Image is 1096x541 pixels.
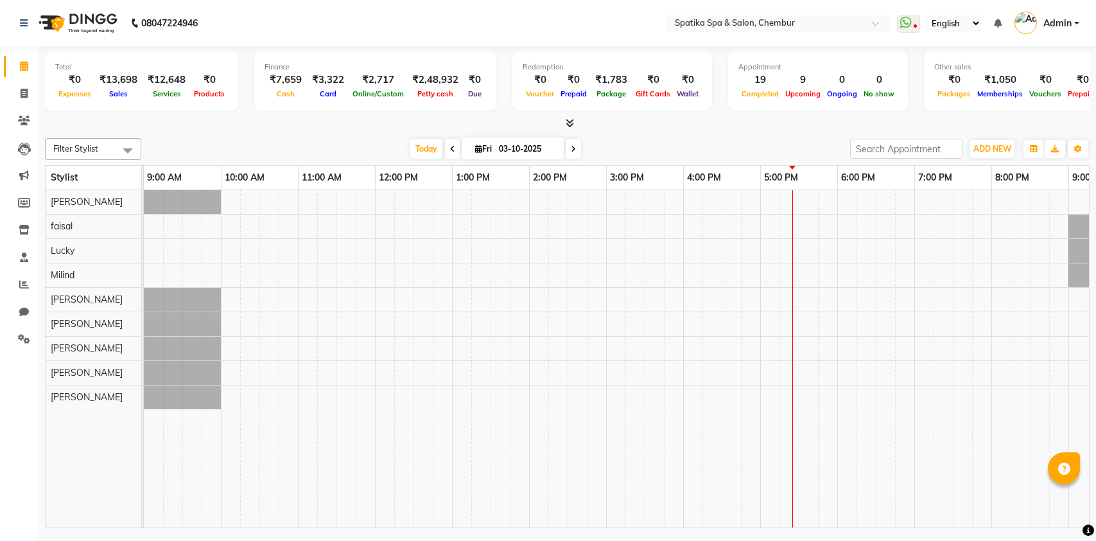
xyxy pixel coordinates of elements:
[265,73,307,87] div: ₹7,659
[265,62,486,73] div: Finance
[970,140,1014,158] button: ADD NEW
[1026,73,1065,87] div: ₹0
[51,367,123,378] span: [PERSON_NAME]
[674,73,702,87] div: ₹0
[51,245,74,256] span: Lucky
[317,89,340,98] span: Card
[523,73,557,87] div: ₹0
[51,196,123,208] span: [PERSON_NAME]
[144,168,185,187] a: 9:00 AM
[850,139,962,159] input: Search Appointment
[55,73,94,87] div: ₹0
[414,89,457,98] span: Petty cash
[191,73,228,87] div: ₹0
[838,168,878,187] a: 6:00 PM
[472,144,495,154] span: Fri
[782,89,824,98] span: Upcoming
[150,89,184,98] span: Services
[590,73,632,87] div: ₹1,783
[824,73,860,87] div: 0
[141,5,198,41] b: 08047224946
[274,89,298,98] span: Cash
[1014,12,1037,34] img: Admin
[55,62,228,73] div: Total
[495,139,559,159] input: 2025-10-03
[410,139,442,159] span: Today
[464,73,486,87] div: ₹0
[307,73,349,87] div: ₹3,322
[376,168,421,187] a: 12:00 PM
[51,391,123,403] span: [PERSON_NAME]
[51,269,74,281] span: Milind
[53,143,98,154] span: Filter Stylist
[453,168,493,187] a: 1:00 PM
[106,89,131,98] span: Sales
[992,168,1032,187] a: 8:00 PM
[407,73,464,87] div: ₹2,48,932
[191,89,228,98] span: Products
[55,89,94,98] span: Expenses
[523,89,557,98] span: Voucher
[915,168,955,187] a: 7:00 PM
[530,168,570,187] a: 2:00 PM
[738,73,782,87] div: 19
[143,73,191,87] div: ₹12,648
[974,89,1026,98] span: Memberships
[51,294,123,305] span: [PERSON_NAME]
[51,172,78,183] span: Stylist
[738,62,898,73] div: Appointment
[934,73,974,87] div: ₹0
[934,89,974,98] span: Packages
[523,62,702,73] div: Redemption
[94,73,143,87] div: ₹13,698
[51,342,123,354] span: [PERSON_NAME]
[607,168,647,187] a: 3:00 PM
[738,89,782,98] span: Completed
[632,89,674,98] span: Gift Cards
[761,168,801,187] a: 5:00 PM
[674,89,702,98] span: Wallet
[782,73,824,87] div: 9
[824,89,860,98] span: Ongoing
[349,73,407,87] div: ₹2,717
[1043,17,1072,30] span: Admin
[51,318,123,330] span: [PERSON_NAME]
[1026,89,1065,98] span: Vouchers
[860,73,898,87] div: 0
[222,168,268,187] a: 10:00 AM
[593,89,629,98] span: Package
[973,144,1011,154] span: ADD NEW
[465,89,485,98] span: Due
[299,168,345,187] a: 11:00 AM
[33,5,121,41] img: logo
[860,89,898,98] span: No show
[557,73,590,87] div: ₹0
[557,89,590,98] span: Prepaid
[632,73,674,87] div: ₹0
[51,220,73,232] span: faisal
[974,73,1026,87] div: ₹1,050
[684,168,724,187] a: 4:00 PM
[349,89,407,98] span: Online/Custom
